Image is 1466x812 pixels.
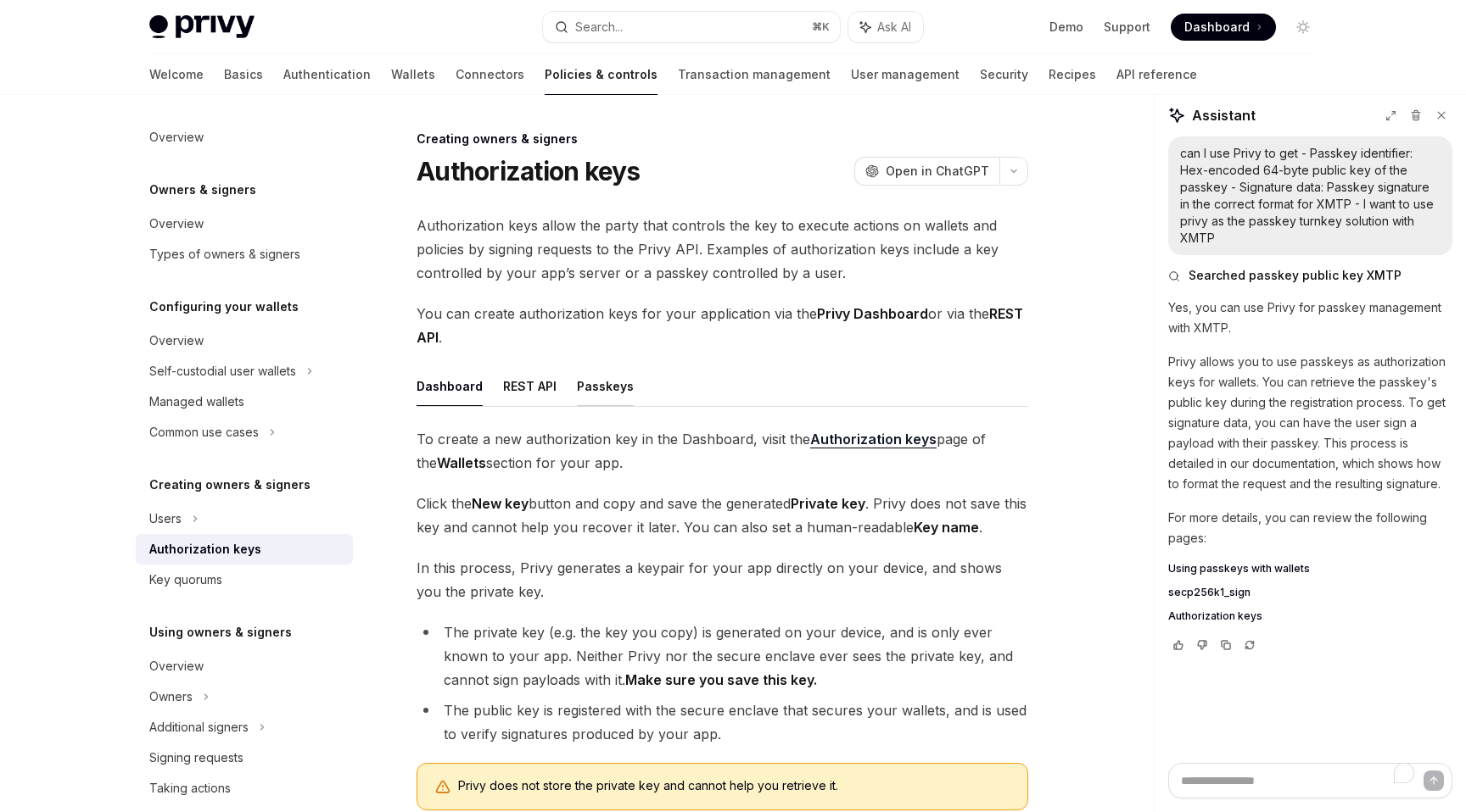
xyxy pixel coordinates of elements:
li: The private key (e.g. the key you copy) is generated on your device, and is only ever known to yo... [417,620,1028,692]
span: You can create authorization keys for your application via the or via the . [417,302,1028,349]
button: Searched passkey public key XMTP [1168,267,1452,284]
button: REST API [503,366,557,406]
strong: Wallets [437,454,486,471]
a: secp256k1_sign [1168,586,1452,599]
h1: Authorization keys [417,156,641,186]
img: light logo [149,15,255,39]
span: ⌘ K [812,20,830,34]
div: Creating owners & signers [417,131,1028,147]
a: Overview [136,122,353,153]
span: Assistant [1192,105,1256,125]
div: can I use Privy to get - Passkey identifier: Hex-encoded 64-byte public key of the passkey - Sign... [1180,145,1441,247]
a: Demo [1049,19,1083,36]
a: Security [980,54,1028,95]
button: Toggle dark mode [1290,14,1317,41]
h5: Configuring your wallets [149,297,299,317]
a: Authorization keys [810,431,937,448]
a: Overview [136,325,353,356]
strong: Privy Dashboard [817,305,928,322]
a: API reference [1116,54,1197,95]
a: Wallets [391,54,435,95]
span: Searched passkey public key XMTP [1189,267,1402,284]
strong: Authorization keys [810,431,937,448]
span: Dashboard [1184,19,1250,36]
div: Users [149,509,182,529]
a: User management [851,54,960,95]
span: To create a new authorization key in the Dashboard, visit the page of the section for your app. [417,427,1028,475]
div: Types of owners & signers [149,244,300,264]
a: Recipes [1049,54,1096,95]
a: Overview [136,651,353,681]
span: Click the button and copy and save the generated . Privy does not save this key and cannot help y... [417,492,1028,539]
span: In this process, Privy generates a keypair for your app directly on your device, and shows you th... [417,556,1028,603]
div: Signing requests [149,748,243,768]
div: Authorization keys [149,539,261,559]
button: Send message [1424,770,1444,791]
a: Transaction management [678,54,831,95]
span: Authorization keys [1168,609,1262,623]
a: Basics [224,54,263,95]
div: Overview [149,331,204,351]
div: Overview [149,656,204,676]
span: Privy does not store the private key and cannot help you retrieve it. [458,777,1010,794]
span: secp256k1_sign [1168,586,1251,599]
span: Authorization keys allow the party that controls the key to execute actions on wallets and polici... [417,214,1028,285]
a: Using passkeys with wallets [1168,562,1452,576]
a: Authorization keys [136,534,353,565]
button: Dashboard [417,366,483,406]
button: Ask AI [848,12,923,42]
a: Key quorums [136,565,353,595]
p: Privy allows you to use passkeys as authorization keys for wallets. You can retrieve the passkey'... [1168,352,1452,494]
span: Ask AI [877,19,911,36]
div: Overview [149,214,204,234]
strong: Private key [791,495,865,512]
div: Additional signers [149,717,249,737]
strong: New key [472,495,529,512]
div: Managed wallets [149,392,244,412]
div: Common use cases [149,422,259,442]
a: Signing requests [136,742,353,773]
div: Self-custodial user wallets [149,361,296,381]
p: For more details, you can review the following pages: [1168,508,1452,548]
a: Support [1104,19,1150,36]
span: Open in ChatGPT [886,163,989,180]
textarea: To enrich screen reader interactions, please activate Accessibility in Grammarly extension settings [1168,763,1452,798]
li: The public key is registered with the secure enclave that secures your wallets, and is used to ve... [417,698,1028,746]
button: Passkeys [577,366,634,406]
button: Search...⌘K [543,12,840,42]
span: Using passkeys with wallets [1168,562,1310,576]
p: Yes, you can use Privy for passkey management with XMTP. [1168,298,1452,338]
strong: Key name [914,519,979,536]
div: Taking actions [149,778,231,798]
div: Owners [149,687,193,707]
a: Taking actions [136,773,353,804]
h5: Owners & signers [149,180,256,200]
div: Key quorums [149,570,222,590]
h5: Using owners & signers [149,622,292,642]
svg: Warning [434,779,451,796]
div: Search... [575,17,623,37]
button: Open in ChatGPT [854,157,999,186]
strong: Make sure you save this key. [625,671,817,688]
a: Policies & controls [545,54,657,95]
div: Overview [149,127,204,147]
a: Types of owners & signers [136,239,353,270]
a: Authentication [283,54,371,95]
a: Dashboard [1171,14,1276,41]
a: Welcome [149,54,204,95]
h5: Creating owners & signers [149,475,311,495]
a: Managed wallets [136,387,353,417]
a: Authorization keys [1168,609,1452,623]
a: Connectors [456,54,524,95]
a: Overview [136,209,353,239]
